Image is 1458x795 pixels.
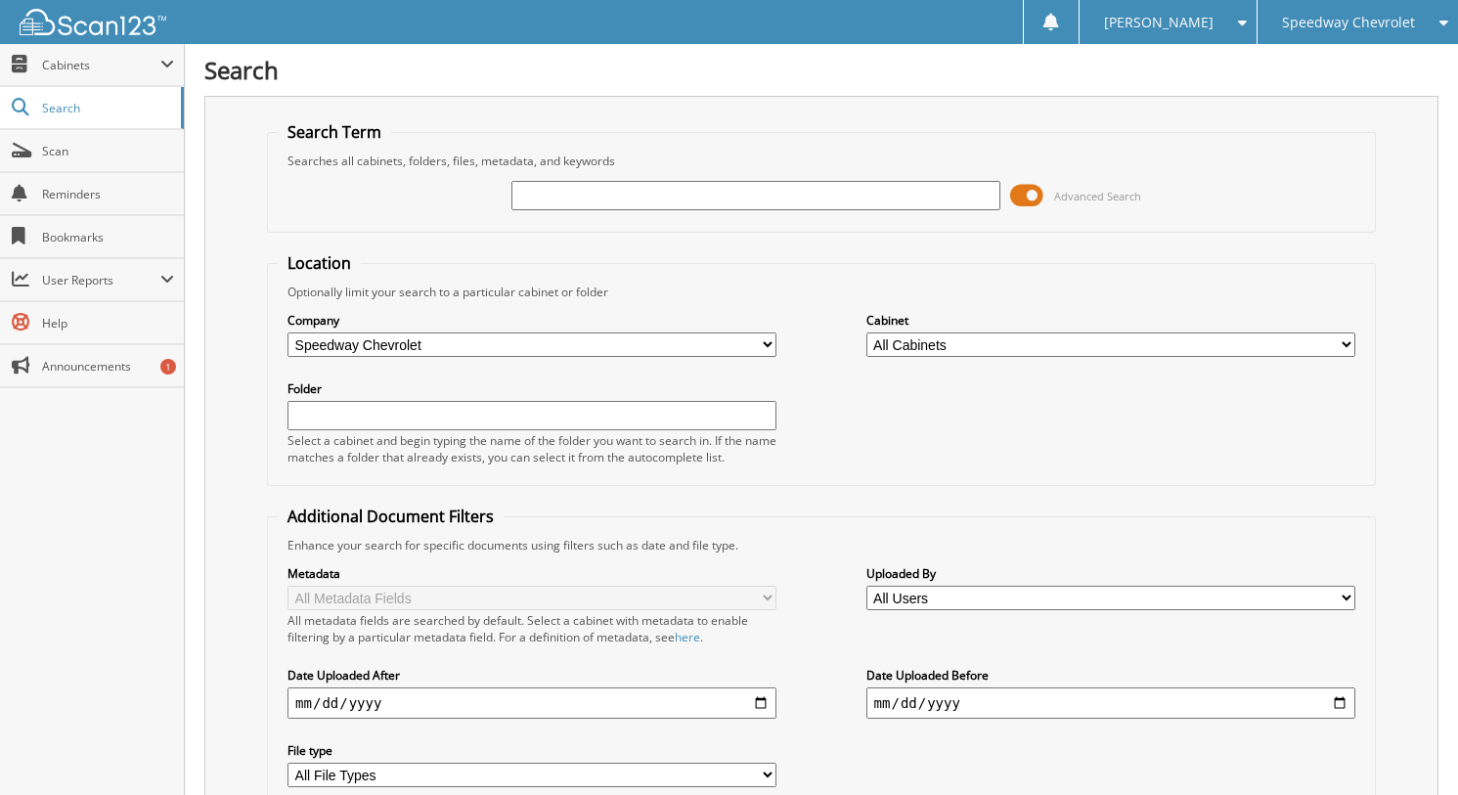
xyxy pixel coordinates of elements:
[42,186,174,202] span: Reminders
[42,100,171,116] span: Search
[675,629,700,645] a: here
[278,537,1365,553] div: Enhance your search for specific documents using filters such as date and file type.
[42,143,174,159] span: Scan
[1054,189,1141,203] span: Advanced Search
[204,54,1438,86] h1: Search
[20,9,166,35] img: scan123-logo-white.svg
[278,506,504,527] legend: Additional Document Filters
[160,359,176,375] div: 1
[866,312,1355,329] label: Cabinet
[42,358,174,375] span: Announcements
[42,315,174,331] span: Help
[287,612,776,645] div: All metadata fields are searched by default. Select a cabinet with metadata to enable filtering b...
[278,252,361,274] legend: Location
[287,380,776,397] label: Folder
[287,565,776,582] label: Metadata
[278,121,391,143] legend: Search Term
[1104,17,1214,28] span: [PERSON_NAME]
[278,153,1365,169] div: Searches all cabinets, folders, files, metadata, and keywords
[866,687,1355,719] input: end
[278,284,1365,300] div: Optionally limit your search to a particular cabinet or folder
[287,667,776,684] label: Date Uploaded After
[287,432,776,465] div: Select a cabinet and begin typing the name of the folder you want to search in. If the name match...
[866,565,1355,582] label: Uploaded By
[866,667,1355,684] label: Date Uploaded Before
[287,687,776,719] input: start
[42,229,174,245] span: Bookmarks
[1282,17,1415,28] span: Speedway Chevrolet
[287,312,776,329] label: Company
[42,272,160,288] span: User Reports
[42,57,160,73] span: Cabinets
[287,742,776,759] label: File type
